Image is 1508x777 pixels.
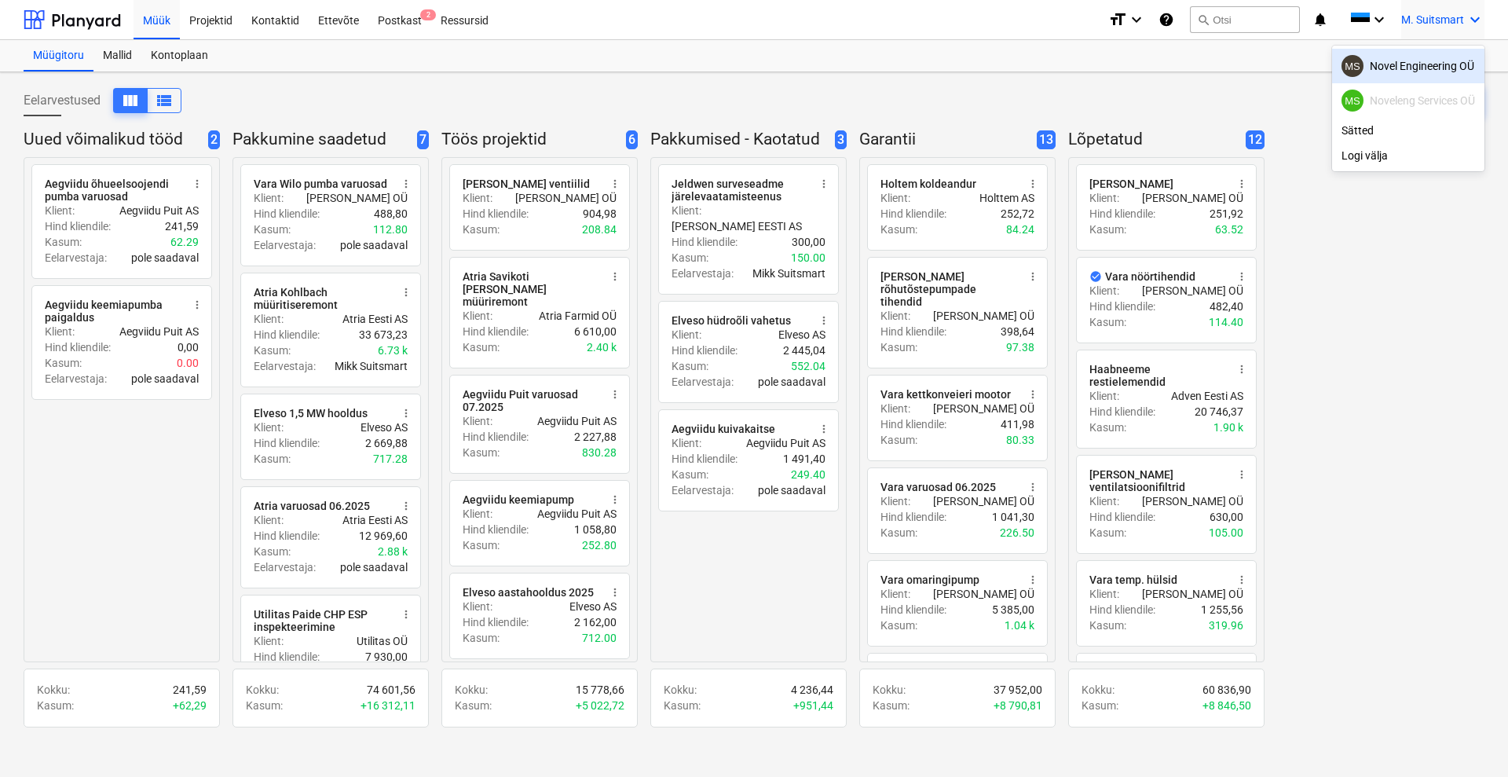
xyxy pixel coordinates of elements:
span: MS [1345,95,1360,107]
div: Sätted [1332,118,1484,143]
div: Logi välja [1332,143,1484,168]
div: Mikk Suitsmart [1341,55,1363,77]
div: Mikk Suitsmart [1341,90,1363,112]
span: MS [1345,60,1360,72]
div: Novel Engineering OÜ [1341,55,1475,77]
div: Noveleng Services OÜ [1341,90,1475,112]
